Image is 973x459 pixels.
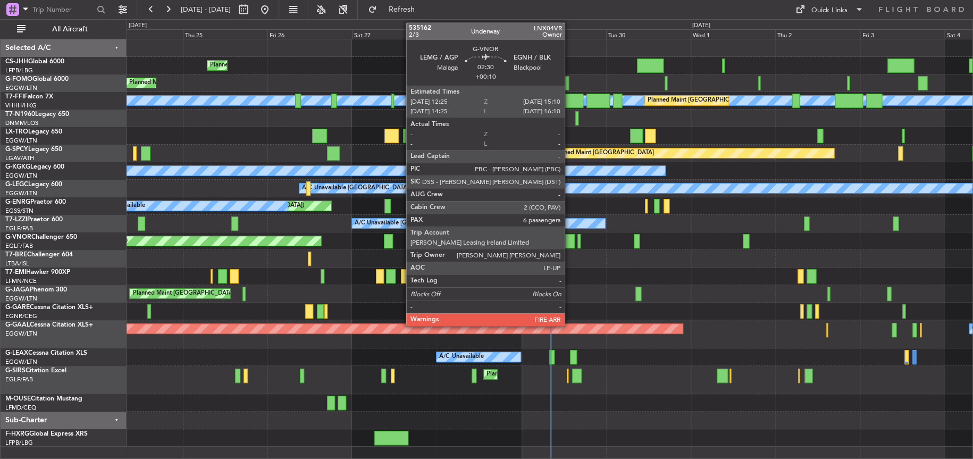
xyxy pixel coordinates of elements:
[5,368,66,374] a: G-SIRSCitation Excel
[352,29,437,39] div: Sat 27
[522,29,606,39] div: Mon 29
[5,94,24,100] span: T7-FFI
[5,234,77,240] a: G-VNORChallenger 650
[5,252,27,258] span: T7-BRE
[5,59,64,65] a: CS-JHHGlobal 6000
[5,172,37,180] a: EGGW/LTN
[5,164,64,170] a: G-KGKGLegacy 600
[437,29,521,39] div: Sun 28
[5,224,33,232] a: EGLF/FAB
[790,1,869,18] button: Quick Links
[5,76,69,82] a: G-FOMOGlobal 6000
[5,304,93,311] a: G-GARECessna Citation XLS+
[5,396,31,402] span: M-OUSE
[5,181,62,188] a: G-LEGCLegacy 600
[692,21,710,30] div: [DATE]
[5,146,62,153] a: G-SPCYLegacy 650
[648,93,815,109] div: Planned Maint [GEOGRAPHIC_DATA] ([GEOGRAPHIC_DATA])
[811,5,848,16] div: Quick Links
[5,287,30,293] span: G-JAGA
[5,269,70,276] a: T7-EMIHawker 900XP
[98,29,183,39] div: Wed 24
[5,431,29,437] span: F-HXRG
[12,21,115,38] button: All Aircraft
[5,102,37,110] a: VHHH/HKG
[5,439,33,447] a: LFPB/LBG
[5,252,73,258] a: T7-BREChallenger 604
[5,322,93,328] a: G-GAALCessna Citation XLS+
[5,322,30,328] span: G-GAAL
[181,5,231,14] span: [DATE] - [DATE]
[267,29,352,39] div: Fri 26
[5,277,37,285] a: LFMN/NCE
[775,29,860,39] div: Thu 2
[129,21,147,30] div: [DATE]
[5,181,28,188] span: G-LEGC
[132,286,300,302] div: Planned Maint [GEOGRAPHIC_DATA] ([GEOGRAPHIC_DATA])
[5,129,28,135] span: LX-TRO
[552,145,654,161] div: Planned Maint [GEOGRAPHIC_DATA]
[5,350,87,356] a: G-LEAXCessna Citation XLS
[5,119,38,127] a: DNMM/LOS
[28,26,112,33] span: All Aircraft
[5,129,62,135] a: LX-TROLegacy 650
[183,29,267,39] div: Thu 25
[5,234,31,240] span: G-VNOR
[5,199,66,205] a: G-ENRGPraetor 600
[5,189,37,197] a: EGGW/LTN
[486,366,654,382] div: Planned Maint [GEOGRAPHIC_DATA] ([GEOGRAPHIC_DATA])
[5,330,37,338] a: EGGW/LTN
[5,358,37,366] a: EGGW/LTN
[5,76,32,82] span: G-FOMO
[5,111,35,118] span: T7-N1960
[5,404,36,412] a: LFMD/CEQ
[5,164,30,170] span: G-KGKG
[5,269,26,276] span: T7-EMI
[5,431,88,437] a: F-HXRGGlobal Express XRS
[5,368,26,374] span: G-SIRS
[606,29,691,39] div: Tue 30
[5,304,30,311] span: G-GARE
[439,349,483,365] div: A/C Unavailable
[5,154,34,162] a: LGAV/ATH
[355,215,527,231] div: A/C Unavailable [GEOGRAPHIC_DATA] ([GEOGRAPHIC_DATA])
[5,146,28,153] span: G-SPCY
[5,350,28,356] span: G-LEAX
[5,260,29,268] a: LTBA/ISL
[691,29,775,39] div: Wed 1
[5,94,53,100] a: T7-FFIFalcon 7X
[860,29,944,39] div: Fri 3
[5,137,37,145] a: EGGW/LTN
[5,59,28,65] span: CS-JHH
[129,75,297,91] div: Planned Maint [GEOGRAPHIC_DATA] ([GEOGRAPHIC_DATA])
[468,128,635,144] div: Planned Maint [GEOGRAPHIC_DATA] ([GEOGRAPHIC_DATA])
[5,287,67,293] a: G-JAGAPhenom 300
[302,180,475,196] div: A/C Unavailable [GEOGRAPHIC_DATA] ([GEOGRAPHIC_DATA])
[5,111,69,118] a: T7-N1960Legacy 650
[5,295,37,303] a: EGGW/LTN
[5,242,33,250] a: EGLF/FAB
[363,1,427,18] button: Refresh
[5,312,37,320] a: EGNR/CEG
[210,57,378,73] div: Planned Maint [GEOGRAPHIC_DATA] ([GEOGRAPHIC_DATA])
[5,396,82,402] a: M-OUSECitation Mustang
[5,207,33,215] a: EGSS/STN
[5,199,30,205] span: G-ENRG
[5,216,63,223] a: T7-LZZIPraetor 600
[5,375,33,383] a: EGLF/FAB
[32,2,94,18] input: Trip Number
[5,216,27,223] span: T7-LZZI
[379,6,424,13] span: Refresh
[5,84,37,92] a: EGGW/LTN
[5,66,33,74] a: LFPB/LBG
